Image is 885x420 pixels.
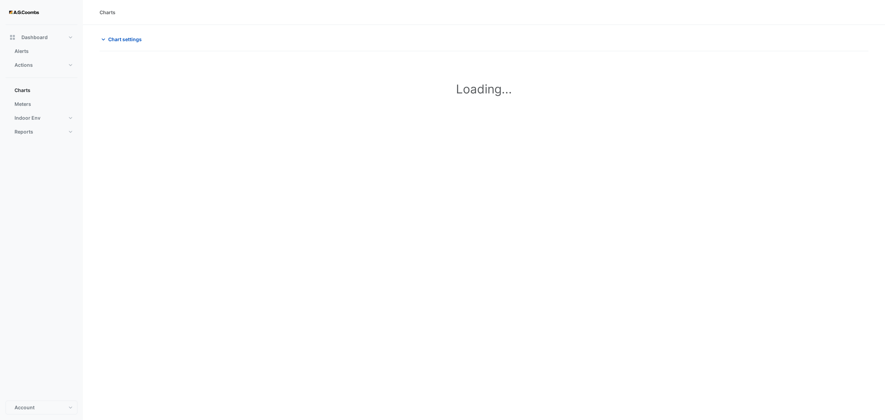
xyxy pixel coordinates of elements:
h1: Loading... [115,82,853,96]
span: Chart settings [108,36,142,43]
span: Charts [15,87,30,94]
button: Account [6,401,77,414]
button: Chart settings [100,33,146,45]
button: Indoor Env [6,111,77,125]
button: Reports [6,125,77,139]
div: Charts [100,9,115,16]
button: Meters [6,97,77,111]
span: Actions [15,62,33,69]
span: Alerts [15,48,29,55]
span: Dashboard [21,34,48,41]
span: Meters [15,101,31,108]
button: Charts [6,83,77,97]
span: Indoor Env [15,115,40,121]
button: Actions [6,58,77,72]
app-icon: Dashboard [9,34,16,41]
button: Alerts [6,44,77,58]
button: Dashboard [6,30,77,44]
span: Account [15,404,35,411]
span: Reports [15,128,33,135]
img: Company Logo [8,6,39,19]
